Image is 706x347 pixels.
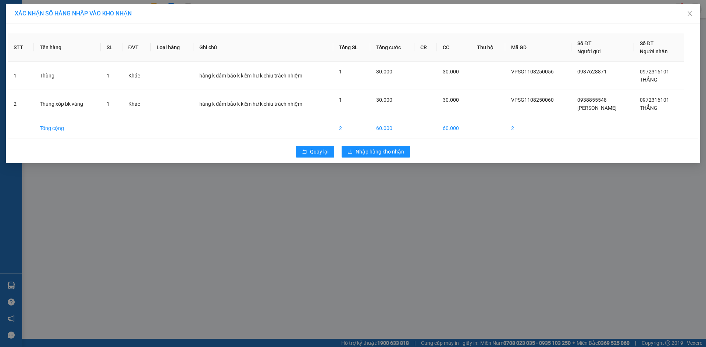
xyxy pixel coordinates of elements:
th: CC [437,33,471,62]
td: Thùng [34,62,101,90]
th: ĐVT [122,33,151,62]
th: CR [414,33,437,62]
th: SL [101,33,122,62]
th: Tổng SL [333,33,370,62]
span: 0972316101 [640,69,669,75]
span: 30.000 [443,69,459,75]
th: STT [8,33,34,62]
span: close [687,11,693,17]
span: 1 [339,97,342,103]
span: Người nhận [640,48,668,54]
td: 60.000 [437,118,471,138]
td: 2 [333,118,370,138]
td: Tổng cộng [34,118,101,138]
th: Ghi chú [193,33,333,62]
button: downloadNhập hàng kho nhận [342,146,410,158]
span: Số ĐT [577,40,591,46]
span: hàng k đảm bảo k kiểm hư k chiu trách nhiệm [199,73,302,79]
span: THẮNG [640,105,657,111]
span: 30.000 [376,69,392,75]
th: Loại hàng [151,33,193,62]
span: 30.000 [443,97,459,103]
button: Close [680,4,700,24]
span: download [347,149,353,155]
span: VPSG1108250060 [511,97,554,103]
td: 2 [8,90,34,118]
span: Người gửi [577,48,601,54]
span: 1 [339,69,342,75]
td: 60.000 [370,118,415,138]
span: VPSG1108250056 [511,69,554,75]
span: THẮNG [640,77,657,83]
span: rollback [302,149,307,155]
th: Mã GD [505,33,571,62]
th: Tổng cước [370,33,415,62]
span: hàng k đảm bảo k kiểm hư k chiu trách nhiệm [199,101,302,107]
td: 2 [505,118,571,138]
span: 1 [107,73,110,79]
span: Số ĐT [640,40,654,46]
span: 1 [107,101,110,107]
span: XÁC NHẬN SỐ HÀNG NHẬP VÀO KHO NHẬN [15,10,132,17]
th: Thu hộ [471,33,506,62]
td: Khác [122,90,151,118]
span: [PERSON_NAME] [577,105,617,111]
th: Tên hàng [34,33,101,62]
span: 0938855548 [577,97,607,103]
span: Nhập hàng kho nhận [356,148,404,156]
span: Quay lại [310,148,328,156]
span: 0987628871 [577,69,607,75]
td: Khác [122,62,151,90]
span: 0972316101 [640,97,669,103]
button: rollbackQuay lại [296,146,334,158]
td: Thùng xốp bk vàng [34,90,101,118]
td: 1 [8,62,34,90]
span: 30.000 [376,97,392,103]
